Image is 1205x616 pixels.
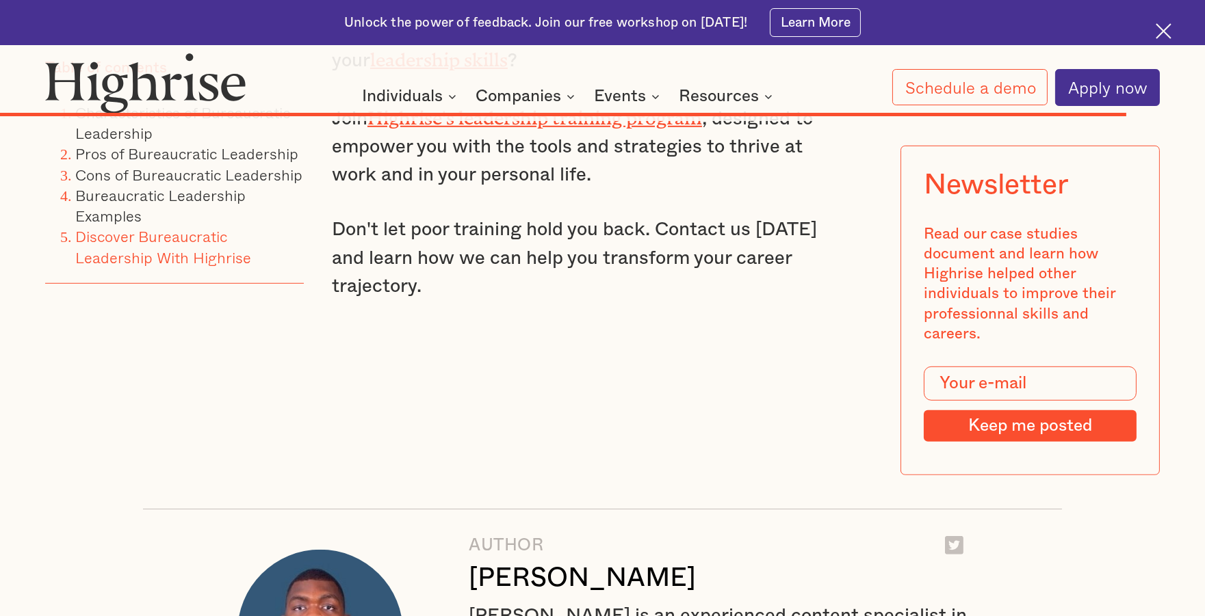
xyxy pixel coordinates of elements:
[945,536,963,554] img: Twitter logo
[75,142,298,166] a: Pros of Bureaucratic Leadership
[362,88,461,105] div: Individuals
[770,8,861,37] a: Learn More
[1055,69,1160,106] a: Apply now
[476,88,579,105] div: Companies
[469,563,696,594] div: [PERSON_NAME]
[594,88,646,105] div: Events
[892,69,1048,105] a: Schedule a demo
[924,168,1069,201] div: Newsletter
[469,536,696,554] div: AUTHOR
[332,215,819,300] p: Don't let poor training hold you back. Contact us [DATE] and learn how we can help you transform ...
[75,101,290,145] a: Characteristics of Bureaucratic Leadership
[362,88,443,105] div: Individuals
[45,53,246,113] img: Highrise logo
[679,88,759,105] div: Resources
[332,327,819,355] p: ‍
[924,410,1137,441] input: Keep me posted
[332,101,819,189] p: Join , designed to empower you with the tools and strategies to thrive at work and in your person...
[75,225,251,269] a: Discover Bureaucratic Leadership With Highrise
[1156,23,1171,39] img: Cross icon
[75,163,302,187] a: Cons of Bureaucratic Leadership
[679,88,777,105] div: Resources
[924,366,1137,401] input: Your e-mail
[594,88,664,105] div: Events
[476,88,561,105] div: Companies
[75,183,246,228] a: Bureaucratic Leadership Examples
[924,366,1137,441] form: Modal Form
[344,14,747,31] div: Unlock the power of feedback. Join our free workshop on [DATE]!
[924,224,1137,344] div: Read our case studies document and learn how Highrise helped other individuals to improve their p...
